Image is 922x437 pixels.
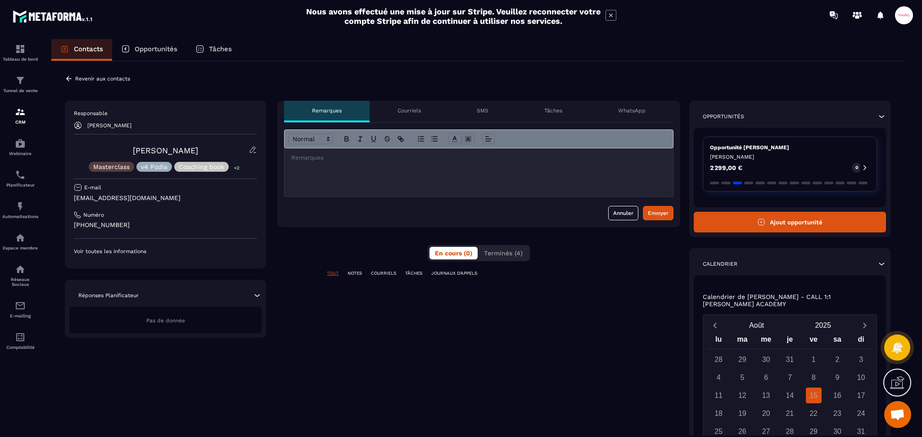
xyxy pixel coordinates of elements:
[544,107,562,114] p: Tâches
[2,57,38,62] p: Tableau de bord
[734,370,750,385] div: 5
[790,317,856,333] button: Open years overlay
[15,201,26,212] img: automations
[13,8,94,24] img: logo
[608,206,638,220] button: Annuler
[2,88,38,93] p: Tunnel de vente
[782,406,798,421] div: 21
[758,388,774,403] div: 13
[327,270,339,276] p: TOUT
[2,325,38,357] a: accountantaccountantComptabilité
[398,107,421,114] p: Courriels
[618,107,646,114] p: WhatsApp
[643,206,673,220] button: Envoyer
[133,146,198,155] a: [PERSON_NAME]
[849,333,873,349] div: di
[2,68,38,100] a: formationformationTunnel de vente
[802,333,826,349] div: ve
[186,39,241,61] a: Tâches
[2,257,38,294] a: social-networksocial-networkRéseaux Sociaux
[405,270,422,276] p: TÂCHES
[74,248,257,255] p: Voir toutes les informations
[74,194,257,202] p: [EMAIL_ADDRESS][DOMAIN_NAME]
[734,352,750,367] div: 29
[703,293,877,308] p: Calendrier de [PERSON_NAME] - CALL 1:1 [PERSON_NAME] ACADEMY
[829,370,845,385] div: 9
[853,352,869,367] div: 3
[723,317,790,333] button: Open months overlay
[711,406,727,421] div: 18
[306,7,601,26] h2: Nous avons effectué une mise à jour sur Stripe. Veuillez reconnecter votre compte Stripe afin de ...
[2,277,38,287] p: Réseaux Sociaux
[710,165,742,171] p: 2 299,00 €
[711,388,727,403] div: 11
[477,107,488,114] p: SMS
[312,107,342,114] p: Remarques
[2,245,38,250] p: Espace membre
[694,212,886,232] button: Ajout opportunité
[15,264,26,275] img: social-network
[83,211,104,218] p: Numéro
[782,370,798,385] div: 7
[829,388,845,403] div: 16
[51,39,112,61] a: Contacts
[710,144,870,151] p: Opportunité [PERSON_NAME]
[87,122,131,129] p: [PERSON_NAME]
[806,352,822,367] div: 1
[829,406,845,421] div: 23
[853,406,869,421] div: 24
[806,406,822,421] div: 22
[74,221,257,229] p: [PHONE_NUMBER]
[2,294,38,325] a: emailemailE-mailing
[710,153,870,161] p: [PERSON_NAME]
[778,333,802,349] div: je
[135,45,177,53] p: Opportunités
[2,194,38,226] a: automationsautomationsAutomatisations
[758,406,774,421] div: 20
[2,131,38,163] a: automationsautomationsWebinaire
[429,247,478,259] button: En cours (0)
[758,370,774,385] div: 6
[2,151,38,156] p: Webinaire
[431,270,477,276] p: JOURNAUX D'APPELS
[703,113,744,120] p: Opportunités
[15,169,26,180] img: scheduler
[112,39,186,61] a: Opportunités
[648,209,669,218] div: Envoyer
[209,45,232,53] p: Tâches
[15,44,26,54] img: formation
[141,164,167,170] p: v4 Podia
[2,345,38,350] p: Comptabilité
[731,333,755,349] div: ma
[15,332,26,343] img: accountant
[74,45,103,53] p: Contacts
[734,406,750,421] div: 19
[856,319,873,331] button: Next month
[707,333,731,349] div: lu
[884,401,911,428] a: Ouvrir le chat
[93,164,130,170] p: Masterclass
[711,370,727,385] div: 4
[74,110,257,117] p: Responsable
[371,270,396,276] p: COURRIELS
[806,370,822,385] div: 8
[84,184,101,191] p: E-mail
[855,165,858,171] p: 0
[2,183,38,187] p: Planificateur
[479,247,528,259] button: Terminés (4)
[15,138,26,149] img: automations
[484,250,523,257] span: Terminés (4)
[829,352,845,367] div: 2
[734,388,750,403] div: 12
[782,388,798,403] div: 14
[146,317,185,324] span: Pas de donnée
[782,352,798,367] div: 31
[758,352,774,367] div: 30
[231,163,243,173] p: +2
[2,100,38,131] a: formationformationCRM
[2,120,38,125] p: CRM
[15,300,26,311] img: email
[826,333,850,349] div: sa
[2,226,38,257] a: automationsautomationsEspace membre
[2,163,38,194] a: schedulerschedulerPlanificateur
